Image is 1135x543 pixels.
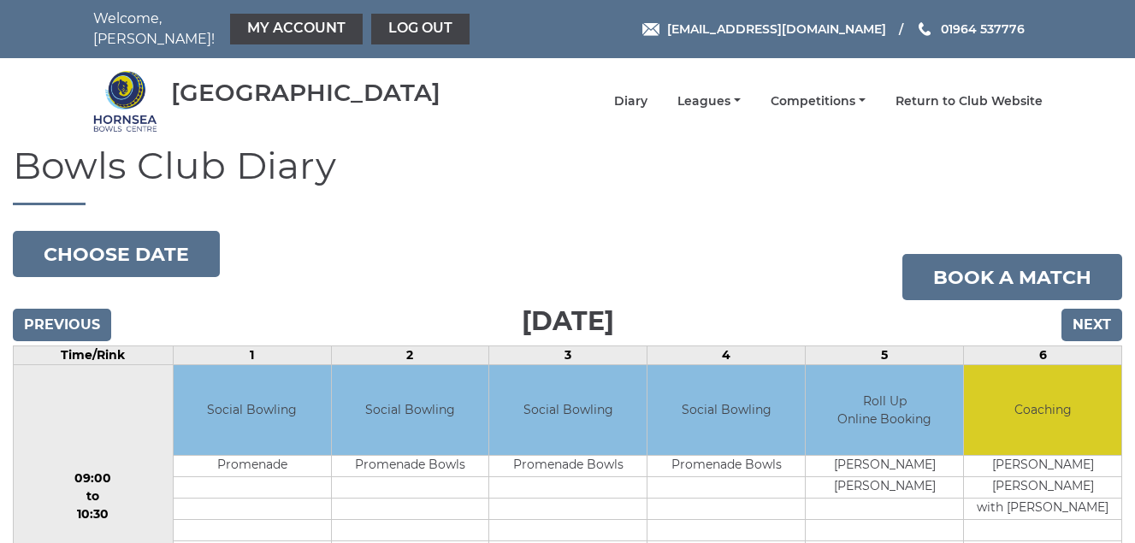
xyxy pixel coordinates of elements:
[489,455,647,476] td: Promenade Bowls
[93,69,157,133] img: Hornsea Bowls Centre
[964,498,1121,519] td: with [PERSON_NAME]
[171,80,440,106] div: [GEOGRAPHIC_DATA]
[489,365,647,455] td: Social Bowling
[771,93,866,109] a: Competitions
[14,346,174,365] td: Time/Rink
[332,455,489,476] td: Promenade Bowls
[642,20,886,38] a: Email [EMAIL_ADDRESS][DOMAIN_NAME]
[614,93,647,109] a: Diary
[677,93,741,109] a: Leagues
[964,346,1122,365] td: 6
[230,14,363,44] a: My Account
[919,22,931,36] img: Phone us
[489,346,647,365] td: 3
[916,20,1025,38] a: Phone us 01964 537776
[902,254,1122,300] a: Book a match
[13,231,220,277] button: Choose date
[941,21,1025,37] span: 01964 537776
[642,23,659,36] img: Email
[806,476,963,498] td: [PERSON_NAME]
[93,9,474,50] nav: Welcome, [PERSON_NAME]!
[13,309,111,341] input: Previous
[331,346,489,365] td: 2
[174,455,331,476] td: Promenade
[806,346,964,365] td: 5
[647,365,805,455] td: Social Bowling
[332,365,489,455] td: Social Bowling
[667,21,886,37] span: [EMAIL_ADDRESS][DOMAIN_NAME]
[174,365,331,455] td: Social Bowling
[173,346,331,365] td: 1
[964,476,1121,498] td: [PERSON_NAME]
[964,365,1121,455] td: Coaching
[371,14,470,44] a: Log out
[896,93,1043,109] a: Return to Club Website
[1061,309,1122,341] input: Next
[647,346,806,365] td: 4
[806,455,963,476] td: [PERSON_NAME]
[806,365,963,455] td: Roll Up Online Booking
[13,145,1122,205] h1: Bowls Club Diary
[964,455,1121,476] td: [PERSON_NAME]
[647,455,805,476] td: Promenade Bowls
